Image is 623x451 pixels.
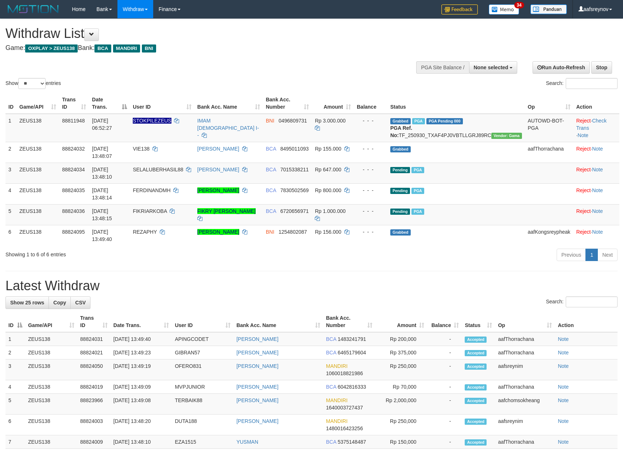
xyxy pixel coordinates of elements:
[338,439,366,445] span: Copy 5375148487 to clipboard
[111,332,172,346] td: [DATE] 13:49:40
[279,118,307,124] span: Copy 0496809731 to clipboard
[111,346,172,359] td: [DATE] 13:49:23
[491,133,522,139] span: Vendor URL: https://trx31.1velocity.biz
[77,311,111,332] th: Trans ID: activate to sort column ascending
[5,279,618,293] h1: Latest Withdraw
[280,208,309,214] span: Copy 6720656971 to clipboard
[427,359,462,380] td: -
[94,44,111,53] span: BCA
[558,350,569,355] a: Note
[357,207,384,215] div: - - -
[326,439,336,445] span: BCA
[573,183,619,204] td: ·
[357,117,384,124] div: - - -
[573,204,619,225] td: ·
[592,229,603,235] a: Note
[576,187,591,193] a: Reject
[555,311,618,332] th: Action
[266,146,276,152] span: BCA
[10,300,44,306] span: Show 25 rows
[5,183,16,204] td: 4
[62,167,85,172] span: 88824034
[315,146,341,152] span: Rp 155.000
[474,65,508,70] span: None selected
[495,415,555,435] td: aafsreynim
[390,229,411,236] span: Grabbed
[133,167,183,172] span: SELALUBERHASIL88
[5,44,408,52] h4: Game: Bank:
[70,296,90,309] a: CSV
[59,93,89,114] th: Trans ID: activate to sort column ascending
[390,167,410,173] span: Pending
[16,183,59,204] td: ZEUS138
[5,380,25,394] td: 4
[5,93,16,114] th: ID
[113,44,140,53] span: MANDIRI
[197,187,239,193] a: [PERSON_NAME]
[375,435,427,449] td: Rp 150,000
[266,167,276,172] span: BCA
[338,384,366,390] span: Copy 6042816333 to clipboard
[465,419,487,425] span: Accepted
[592,187,603,193] a: Note
[25,435,77,449] td: ZEUS138
[558,336,569,342] a: Note
[546,296,618,307] label: Search:
[92,146,112,159] span: [DATE] 13:48:07
[49,296,71,309] a: Copy
[427,346,462,359] td: -
[489,4,519,15] img: Button%20Memo.svg
[557,249,586,261] a: Previous
[236,418,278,424] a: [PERSON_NAME]
[390,146,411,152] span: Grabbed
[427,394,462,415] td: -
[326,384,336,390] span: BCA
[576,229,591,235] a: Reject
[5,296,49,309] a: Show 25 rows
[411,188,424,194] span: Marked by aafsolysreylen
[25,311,77,332] th: Game/API: activate to sort column ascending
[133,208,167,214] span: FIKRIARKOBA
[172,415,233,435] td: DUTA188
[266,187,276,193] span: BCA
[326,425,363,431] span: Copy 1480016423256 to clipboard
[427,332,462,346] td: -
[573,142,619,163] td: ·
[375,346,427,359] td: Rp 375,000
[62,229,85,235] span: 88824095
[16,225,59,246] td: ZEUS138
[5,114,16,142] td: 1
[533,61,590,74] a: Run Auto-Refresh
[280,187,309,193] span: Copy 7830502569 to clipboard
[77,435,111,449] td: 88824009
[236,363,278,369] a: [PERSON_NAME]
[592,167,603,172] a: Note
[5,78,61,89] label: Show entries
[495,394,555,415] td: aafchomsokheang
[92,118,112,131] span: [DATE] 06:52:27
[514,2,524,8] span: 34
[427,380,462,394] td: -
[357,166,384,173] div: - - -
[233,311,323,332] th: Bank Acc. Name: activate to sort column ascending
[62,208,85,214] span: 88824036
[16,142,59,163] td: ZEUS138
[62,187,85,193] span: 88824035
[546,78,618,89] label: Search:
[465,398,487,404] span: Accepted
[5,248,254,258] div: Showing 1 to 6 of 6 entries
[558,384,569,390] a: Note
[142,44,156,53] span: BNI
[585,249,598,261] a: 1
[427,415,462,435] td: -
[16,163,59,183] td: ZEUS138
[375,311,427,332] th: Amount: activate to sort column ascending
[465,384,487,390] span: Accepted
[390,209,410,215] span: Pending
[172,332,233,346] td: APINGCODET
[495,435,555,449] td: aafThorrachana
[111,394,172,415] td: [DATE] 13:49:08
[411,209,424,215] span: Marked by aafsolysreylen
[5,163,16,183] td: 3
[172,435,233,449] td: EZA1515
